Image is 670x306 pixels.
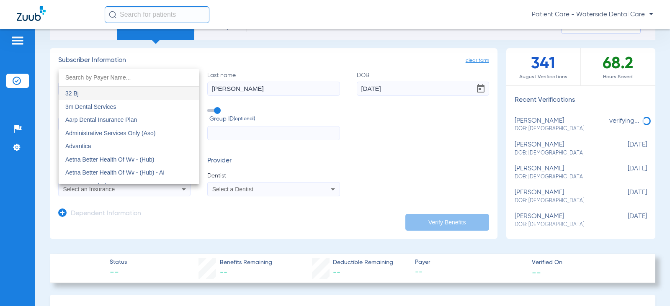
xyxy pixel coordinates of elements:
[65,183,116,189] span: Aetna Dental Plans
[65,90,79,97] span: 32 Bj
[65,169,165,176] span: Aetna Better Health Of Wv - (Hub) - Ai
[65,130,156,136] span: Administrative Services Only (Aso)
[65,103,116,110] span: 3m Dental Services
[65,156,154,163] span: Aetna Better Health Of Wv - (Hub)
[65,143,91,149] span: Advantica
[59,69,199,86] input: dropdown search
[65,116,137,123] span: Aarp Dental Insurance Plan
[628,266,670,306] iframe: Chat Widget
